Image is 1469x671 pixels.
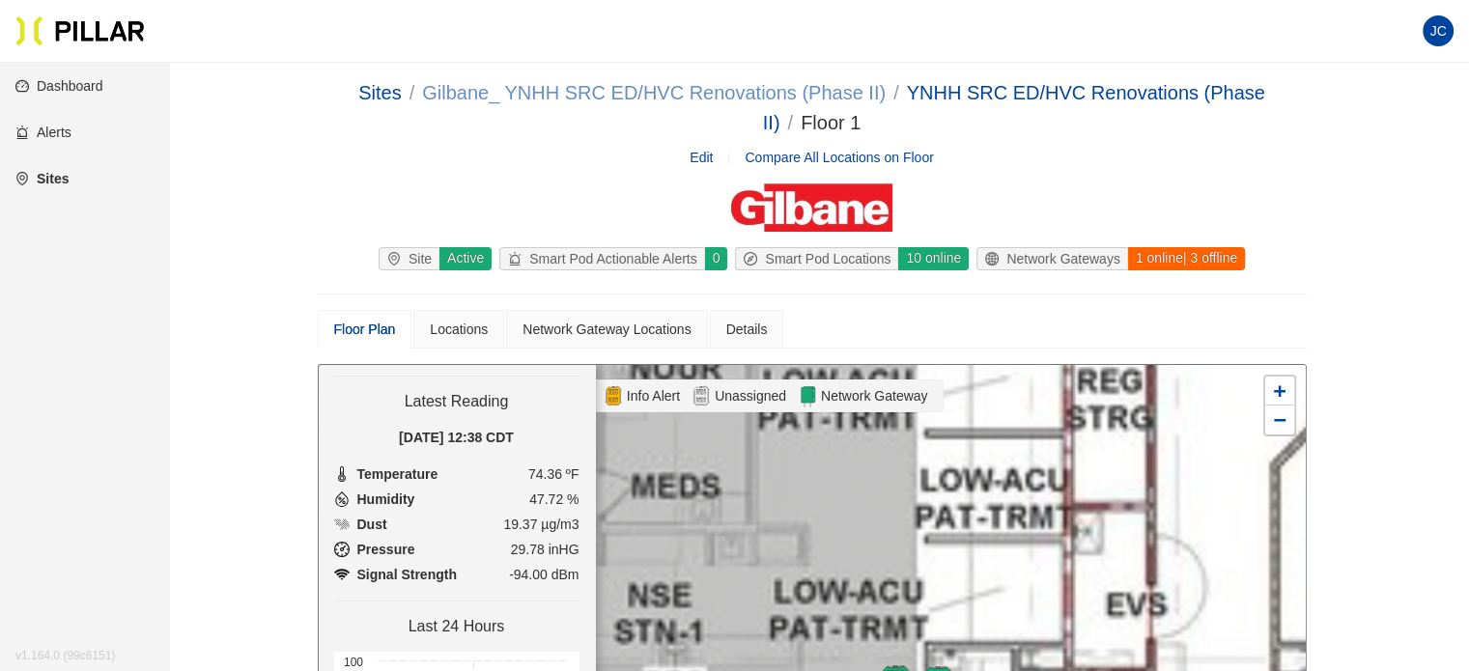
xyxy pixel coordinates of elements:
a: environmentSites [15,171,69,186]
span: Info Alert [623,385,684,406]
div: Network Gateway Locations [523,319,691,340]
div: Site [380,248,439,269]
li: 19.37 µg/m3 [334,514,579,535]
a: Compare All Locations on Floor [745,150,933,165]
div: Network Gateways [977,248,1127,269]
div: Floor Plan [334,319,396,340]
img: Dust [334,517,350,532]
div: [DATE] 12:38 CDT [334,427,579,448]
span: − [1273,407,1285,432]
span: Dust [357,514,387,535]
img: Temperature [334,466,350,482]
span: Network Gateway [817,385,931,406]
img: Unassigned [692,384,711,407]
text: 100 [343,656,362,669]
span: global [985,252,1006,266]
span: / [787,112,793,133]
img: Humidity [334,491,350,507]
img: Pillar Technologies [15,15,145,46]
div: 1 online | 3 offline [1127,247,1245,270]
a: Zoom out [1265,405,1294,434]
a: Zoom in [1265,377,1294,405]
span: Floor 1 [801,112,861,133]
img: Pressure [334,542,350,557]
a: YNHH SRC ED/HVC Renovations (Phase II) [763,82,1265,133]
img: Alert [604,384,623,407]
span: Pressure [357,539,415,560]
a: dashboardDashboard [15,78,103,94]
span: Temperature [357,463,438,485]
a: Gilbane_ YNHH SRC ED/HVC Renovations (Phase II) [422,82,886,103]
h4: Last 24 Hours [334,617,579,636]
span: environment [387,252,409,266]
li: 74.36 ºF [334,463,579,485]
li: 47.72 % [334,489,579,510]
img: Pressure [334,567,350,582]
span: Unassigned [711,385,790,406]
span: Signal Strength [357,564,457,585]
a: Edit [690,147,713,168]
img: Network Gateway [798,384,817,407]
span: + [1273,378,1285,403]
span: / [893,82,899,103]
a: alertAlerts [15,125,71,140]
div: 0 [704,247,728,270]
h4: Latest Reading [334,392,579,411]
div: Details [726,319,768,340]
span: / [410,82,415,103]
li: 29.78 inHG [334,539,579,560]
div: Smart Pod Locations [736,248,898,269]
div: 10 online [897,247,969,270]
span: Humidity [357,489,415,510]
div: Smart Pod Actionable Alerts [500,248,705,269]
div: Active [438,247,492,270]
li: -94.00 dBm [334,564,579,585]
div: Locations [430,319,488,340]
span: JC [1429,15,1446,46]
span: compass [744,252,765,266]
a: Sites [358,82,401,103]
a: alertSmart Pod Actionable Alerts0 [495,247,731,270]
img: Gilbane Building Company [731,183,891,232]
span: alert [508,252,529,266]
